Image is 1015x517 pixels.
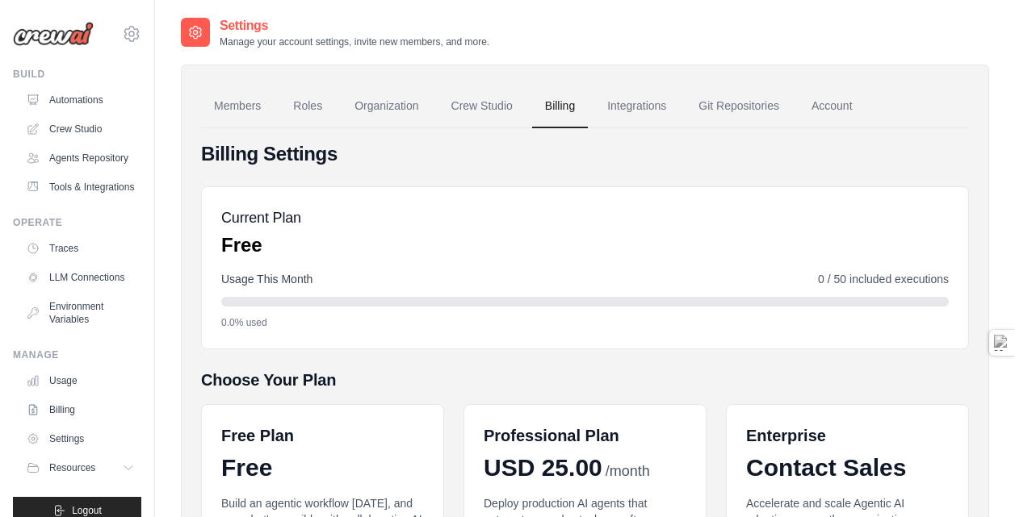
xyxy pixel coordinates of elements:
a: Traces [19,236,141,261]
button: Resources [19,455,141,481]
h2: Settings [220,16,489,35]
div: Contact Sales [746,453,949,482]
a: Agents Repository [19,145,141,171]
a: Account [799,85,866,128]
div: Build [13,68,141,81]
a: Tools & Integrations [19,174,141,200]
h5: Current Plan [221,206,301,229]
a: Automations [19,87,141,113]
a: Members [201,85,274,128]
h4: Billing Settings [201,141,969,167]
a: Integrations [594,85,679,128]
span: Resources [49,461,95,474]
p: Manage your account settings, invite new members, and more. [220,35,489,48]
a: Billing [532,85,588,128]
a: Organization [342,85,431,128]
a: Environment Variables [19,294,141,332]
h5: Choose Your Plan [201,369,969,391]
div: Manage [13,348,141,361]
a: Crew Studio [438,85,526,128]
p: Free [221,232,301,258]
div: Operate [13,216,141,229]
a: Crew Studio [19,116,141,142]
span: /month [606,461,650,482]
span: 0 / 50 included executions [818,271,949,287]
span: USD 25.00 [484,453,602,482]
span: Usage This Month [221,271,312,287]
img: Logo [13,22,94,46]
h6: Enterprise [746,424,949,447]
a: LLM Connections [19,265,141,290]
a: Usage [19,368,141,394]
a: Settings [19,426,141,452]
a: Roles [280,85,335,128]
div: Free [221,453,424,482]
h6: Professional Plan [484,424,619,447]
a: Git Repositories [686,85,792,128]
span: 0.0% used [221,316,267,329]
a: Billing [19,397,141,423]
h6: Free Plan [221,424,294,447]
span: Logout [72,504,102,517]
